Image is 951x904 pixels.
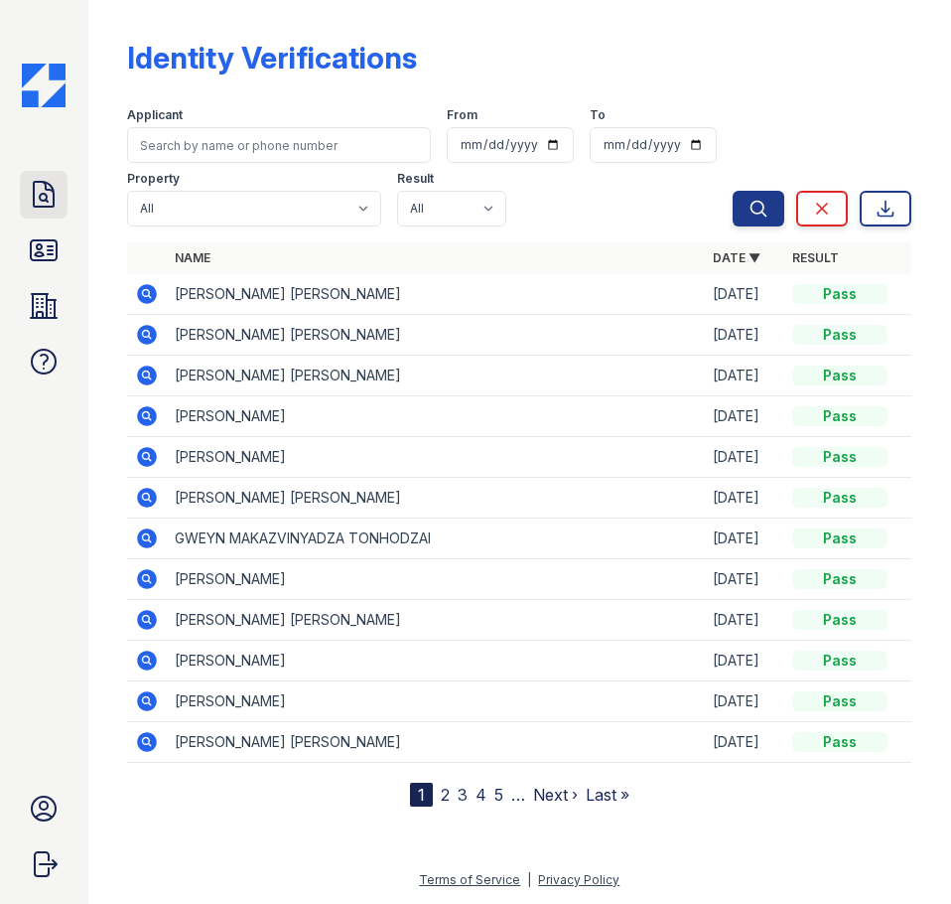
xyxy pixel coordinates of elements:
img: CE_Icon_Blue-c292c112584629df590d857e76928e9f676e5b41ef8f769ba2f05ee15b207248.png [22,64,66,107]
div: | [527,872,531,887]
div: 1 [410,783,433,807]
td: [DATE] [705,722,784,763]
div: Pass [792,528,887,548]
a: Last » [586,785,629,805]
a: Result [792,250,839,265]
label: Property [127,171,180,187]
div: Pass [792,406,887,426]
td: [PERSON_NAME] [167,559,705,600]
a: 3 [458,785,468,805]
td: [PERSON_NAME] [PERSON_NAME] [167,478,705,519]
div: Pass [792,284,887,304]
div: Pass [792,488,887,508]
td: [PERSON_NAME] [PERSON_NAME] [167,274,705,315]
div: Identity Verifications [127,40,417,75]
div: Pass [792,691,887,711]
label: From [447,107,477,123]
a: Privacy Policy [538,872,619,887]
td: [DATE] [705,600,784,641]
td: [DATE] [705,519,784,559]
input: Search by name or phone number [127,127,431,163]
label: To [590,107,606,123]
td: [DATE] [705,356,784,396]
td: GWEYN MAKAZVINYADZA TONHODZAI [167,519,705,559]
span: … [511,783,525,807]
a: 5 [494,785,503,805]
a: Name [175,250,210,265]
a: Date ▼ [713,250,760,265]
div: Pass [792,651,887,671]
td: [PERSON_NAME] [PERSON_NAME] [167,315,705,356]
div: Pass [792,447,887,467]
a: Terms of Service [419,872,520,887]
td: [DATE] [705,559,784,600]
td: [DATE] [705,641,784,681]
div: Pass [792,569,887,589]
td: [PERSON_NAME] [PERSON_NAME] [167,600,705,641]
td: [DATE] [705,437,784,478]
td: [PERSON_NAME] [167,641,705,681]
td: [DATE] [705,396,784,437]
div: Pass [792,610,887,630]
td: [DATE] [705,478,784,519]
td: [PERSON_NAME] [167,681,705,722]
label: Applicant [127,107,183,123]
td: [PERSON_NAME] [PERSON_NAME] [167,722,705,763]
label: Result [397,171,434,187]
td: [DATE] [705,681,784,722]
div: Pass [792,366,887,385]
td: [PERSON_NAME] [167,437,705,478]
td: [PERSON_NAME] [167,396,705,437]
td: [DATE] [705,315,784,356]
a: Next › [533,785,578,805]
td: [PERSON_NAME] [PERSON_NAME] [167,356,705,396]
a: 2 [441,785,450,805]
div: Pass [792,732,887,752]
td: [DATE] [705,274,784,315]
div: Pass [792,325,887,345]
a: 4 [475,785,486,805]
